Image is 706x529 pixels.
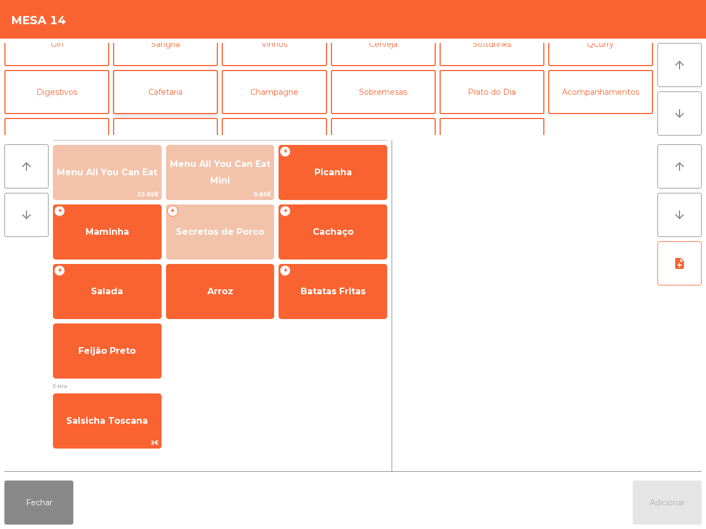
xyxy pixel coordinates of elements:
button: note_add [657,241,702,285]
button: Menu Do Dia [440,118,544,162]
span: 22.95€ [54,189,161,199]
button: Oleos [331,118,436,162]
button: arrow_upward [657,144,702,188]
i: arrow_downward [673,107,686,120]
span: + [54,206,65,217]
i: arrow_upward [20,160,33,173]
span: Menu All You Can Eat [57,167,157,177]
span: Cachaço [313,226,354,237]
button: arrow_upward [4,144,49,188]
span: Picanha [314,167,352,177]
button: Champagne [222,70,327,114]
i: arrow_downward [20,208,33,222]
button: QCurry [548,22,653,66]
span: Maminha [85,226,129,237]
button: arrow_downward [657,91,702,136]
span: Menu All You Can Eat Mini [170,159,270,186]
i: arrow_upward [673,160,686,173]
span: 3€ [54,438,161,448]
i: arrow_downward [673,208,686,222]
i: arrow_upward [673,58,686,72]
i: note_add [673,257,686,270]
span: + [167,206,178,217]
span: Salsicha Toscana [66,415,148,426]
button: Cafetaria [113,70,218,114]
button: Prato do Dia [440,70,544,114]
span: + [54,265,65,276]
span: + [280,206,291,217]
button: Softdrinks [440,22,544,66]
span: Batatas Fritas [301,286,366,296]
button: Vinhos [222,22,327,66]
span: Arroz [207,286,233,296]
button: arrow_upward [657,43,702,87]
button: arrow_downward [4,193,49,237]
button: Sangria [113,22,218,66]
span: Extra [53,381,387,391]
button: Take Away [4,118,109,162]
span: + [280,265,291,276]
button: Sobremesas [331,70,436,114]
span: Feijão Preto [78,346,136,356]
button: Fechar [4,481,73,525]
span: 9.95€ [167,189,274,199]
button: Cerveja [331,22,436,66]
button: Digestivos [4,70,109,114]
h4: Mesa 14 [11,12,66,29]
button: Acompanhamentos [548,70,653,114]
button: Gin [4,22,109,66]
button: Bolt [222,118,327,162]
span: Salada [91,286,123,296]
button: arrow_downward [657,193,702,237]
span: Secretos de Porco [176,226,264,237]
button: Uber/Glovo [113,118,218,162]
span: + [280,146,291,157]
